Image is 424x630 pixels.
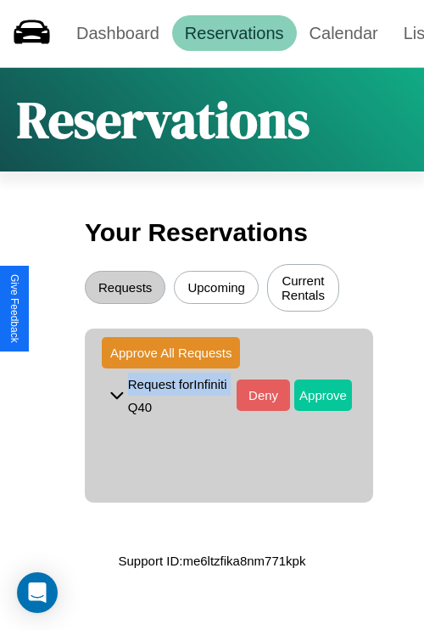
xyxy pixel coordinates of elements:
p: Support ID: me6ltzfika8nm771kpk [119,549,306,572]
h1: Reservations [17,85,310,155]
button: Approve All Requests [102,337,240,368]
h3: Your Reservations [85,210,339,256]
button: Upcoming [174,271,259,304]
a: Reservations [172,15,297,51]
button: Approve [294,380,352,411]
button: Deny [237,380,290,411]
div: Open Intercom Messenger [17,572,58,613]
a: Dashboard [64,15,172,51]
p: Request for Infiniti Q40 [128,373,237,419]
button: Current Rentals [267,264,339,312]
div: Give Feedback [8,274,20,343]
a: Calendar [297,15,391,51]
button: Requests [85,271,165,304]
